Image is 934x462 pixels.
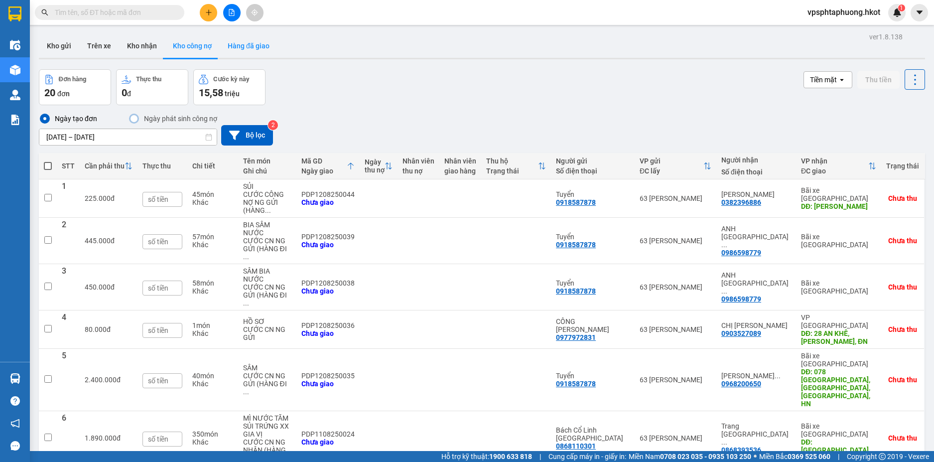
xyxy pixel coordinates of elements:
[192,162,233,170] div: Chi tiết
[10,115,20,125] img: solution-icon
[142,373,182,388] input: số tiền
[85,237,133,245] div: 445.000
[721,321,791,329] div: CHỊ HÀ
[721,241,727,249] span: ...
[721,438,727,446] span: ...
[199,87,223,99] span: 15,58
[640,194,711,202] div: 63 [PERSON_NAME]
[39,129,217,145] input: Select a date range.
[301,190,355,198] div: PDP1208250044
[556,190,630,198] div: Tuyển
[754,455,757,459] span: ⚪️
[301,279,355,287] div: PDP1208250038
[192,372,233,380] div: 40 món
[301,241,355,249] div: Chưa giao
[721,329,761,337] div: 0903527089
[107,325,111,333] span: đ
[39,34,79,58] button: Kho gửi
[192,287,233,295] div: Khác
[481,153,551,179] th: Toggle SortBy
[888,434,917,442] div: Chưa thu
[888,376,917,384] div: Chưa thu
[486,167,538,175] div: Trạng thái
[10,396,20,406] span: question-circle
[41,9,48,16] span: search
[365,166,385,174] div: thu nợ
[10,373,20,384] img: warehouse-icon
[301,233,355,241] div: PDP1208250039
[85,194,133,202] div: 225.000
[243,167,291,175] div: Ghi chú
[301,329,355,337] div: Chưa giao
[801,438,876,454] div: DĐ: Long Biên
[721,190,791,198] div: Mai Anh Gia Lâm
[301,167,347,175] div: Ngày giao
[402,167,434,175] div: thu nợ
[62,221,75,261] div: 2
[192,321,233,329] div: 1 món
[142,281,182,296] input: số tiền
[142,323,182,338] input: số tiền
[801,167,868,175] div: ĐC giao
[301,198,355,206] div: Chưa giao
[142,162,182,170] div: Thực thu
[192,329,233,337] div: Khác
[251,9,258,16] span: aim
[556,233,630,241] div: Tuyển
[243,325,291,341] div: CƯỚC CN NG GỬI
[213,76,250,83] div: Cước kỳ này
[192,279,233,287] div: 58 món
[556,279,630,287] div: Tuyển
[10,419,20,428] span: notification
[444,167,476,175] div: giao hàng
[838,76,846,84] svg: open
[62,352,75,408] div: 5
[243,182,291,190] div: SỦI
[142,234,182,249] input: số tiền
[8,6,21,21] img: logo-vxr
[243,190,291,214] div: CƯỚC CÔNG NỢ NG GỬI (HÀNG ĐI 6/8)
[205,9,212,16] span: plus
[360,153,398,179] th: Toggle SortBy
[142,432,182,447] input: số tiền
[116,69,188,105] button: Thực thu0đ
[444,157,476,165] div: Nhân viên
[810,75,837,85] div: Tiền mặt
[193,69,266,105] button: Cước kỳ này15,58 triệu
[556,333,596,341] div: 0977972831
[801,279,876,295] div: Bãi xe [GEOGRAPHIC_DATA]
[62,267,75,307] div: 3
[801,157,868,165] div: VP nhận
[117,376,121,384] span: đ
[660,453,751,461] strong: 0708 023 035 - 0935 103 250
[10,65,20,75] img: warehouse-icon
[10,40,20,50] img: warehouse-icon
[640,376,711,384] div: 63 [PERSON_NAME]
[62,313,75,345] div: 4
[243,237,291,261] div: CƯỚC CN NG GỬI (HÀNG ĐI 10/8)
[85,162,125,170] div: Cần phải thu
[192,198,233,206] div: Khác
[119,34,165,58] button: Kho nhận
[85,376,133,384] div: 2.400.000
[721,295,761,303] div: 0986598779
[801,352,876,368] div: Bãi xe [GEOGRAPHIC_DATA]
[801,368,876,408] div: DĐ: 078 TÂN ẤP, PHÚC XA, BA ĐÌNH, HN
[301,287,355,295] div: Chưa giao
[556,372,630,380] div: Tuyển
[801,202,876,210] div: DĐ: Gia lâm
[192,241,233,249] div: Khác
[486,157,538,165] div: Thu hộ
[39,69,111,105] button: Đơn hàng20đơn
[556,380,596,388] div: 0918587878
[911,4,928,21] button: caret-down
[869,31,903,42] div: ver 1.8.138
[301,321,355,329] div: PDP1208250036
[117,434,121,442] span: đ
[62,414,75,462] div: 6
[640,325,711,333] div: 63 [PERSON_NAME]
[900,4,903,11] span: 1
[556,442,596,450] div: 0868110301
[301,372,355,380] div: PDP1208250035
[192,438,233,446] div: Khác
